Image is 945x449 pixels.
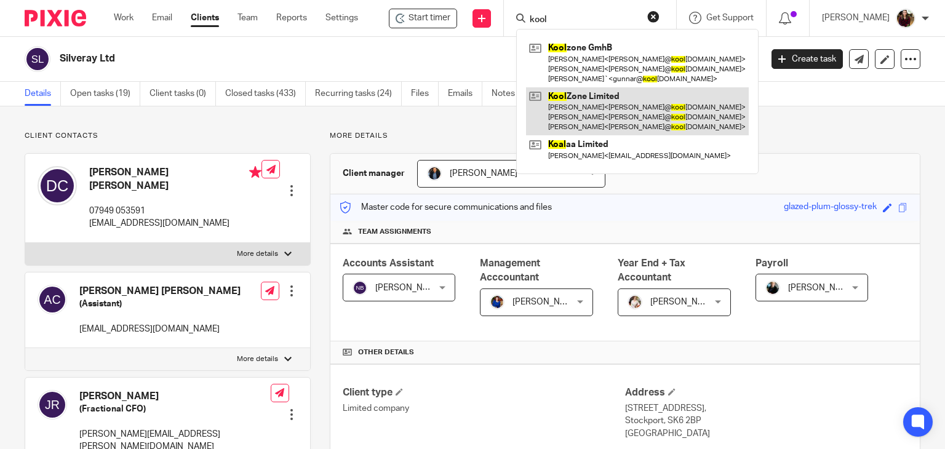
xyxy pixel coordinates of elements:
[276,12,307,24] a: Reports
[237,12,258,24] a: Team
[625,402,907,415] p: [STREET_ADDRESS],
[409,12,450,25] span: Start timer
[628,295,642,309] img: Kayleigh%20Henson.jpeg
[79,403,271,415] h5: (Fractional CFO)
[343,167,405,180] h3: Client manager
[70,82,140,106] a: Open tasks (19)
[60,52,615,65] h2: Silveray Ltd
[618,258,685,282] span: Year End + Tax Accountant
[25,46,50,72] img: svg%3E
[330,131,920,141] p: More details
[353,280,367,295] img: svg%3E
[389,9,457,28] div: Silveray Ltd
[358,348,414,357] span: Other details
[249,166,261,178] i: Primary
[25,131,311,141] p: Client contacts
[450,169,517,178] span: [PERSON_NAME]
[492,82,536,106] a: Notes (1)
[411,82,439,106] a: Files
[625,386,907,399] h4: Address
[38,390,67,419] img: svg%3E
[79,323,241,335] p: [EMAIL_ADDRESS][DOMAIN_NAME]
[512,298,580,306] span: [PERSON_NAME]
[237,354,278,364] p: More details
[325,12,358,24] a: Settings
[225,82,306,106] a: Closed tasks (433)
[315,82,402,106] a: Recurring tasks (24)
[765,280,780,295] img: nicky-partington.jpg
[89,205,261,217] p: 07949 053591
[528,15,639,26] input: Search
[375,284,443,292] span: [PERSON_NAME]
[650,298,718,306] span: [PERSON_NAME]
[788,284,856,292] span: [PERSON_NAME]
[191,12,219,24] a: Clients
[79,298,241,310] h5: (Assistant)
[79,285,241,298] h4: [PERSON_NAME] [PERSON_NAME]
[343,402,625,415] p: Limited company
[706,14,754,22] span: Get Support
[38,166,77,205] img: svg%3E
[150,82,216,106] a: Client tasks (0)
[340,201,552,213] p: Master code for secure communications and files
[343,386,625,399] h4: Client type
[152,12,172,24] a: Email
[822,12,890,24] p: [PERSON_NAME]
[448,82,482,106] a: Emails
[480,258,540,282] span: Management Acccountant
[25,82,61,106] a: Details
[79,390,271,403] h4: [PERSON_NAME]
[772,49,843,69] a: Create task
[114,12,134,24] a: Work
[625,427,907,440] p: [GEOGRAPHIC_DATA]
[784,201,877,215] div: glazed-plum-glossy-trek
[25,10,86,26] img: Pixie
[89,217,261,229] p: [EMAIL_ADDRESS][DOMAIN_NAME]
[896,9,915,28] img: MaxAcc_Sep21_ElliDeanPhoto_030.jpg
[358,227,431,237] span: Team assignments
[38,285,67,314] img: svg%3E
[343,258,434,268] span: Accounts Assistant
[647,10,660,23] button: Clear
[756,258,788,268] span: Payroll
[490,295,504,309] img: Nicole.jpeg
[625,415,907,427] p: Stockport, SK6 2BP
[427,166,442,181] img: martin-hickman.jpg
[237,249,278,259] p: More details
[89,166,261,193] h4: [PERSON_NAME] [PERSON_NAME]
